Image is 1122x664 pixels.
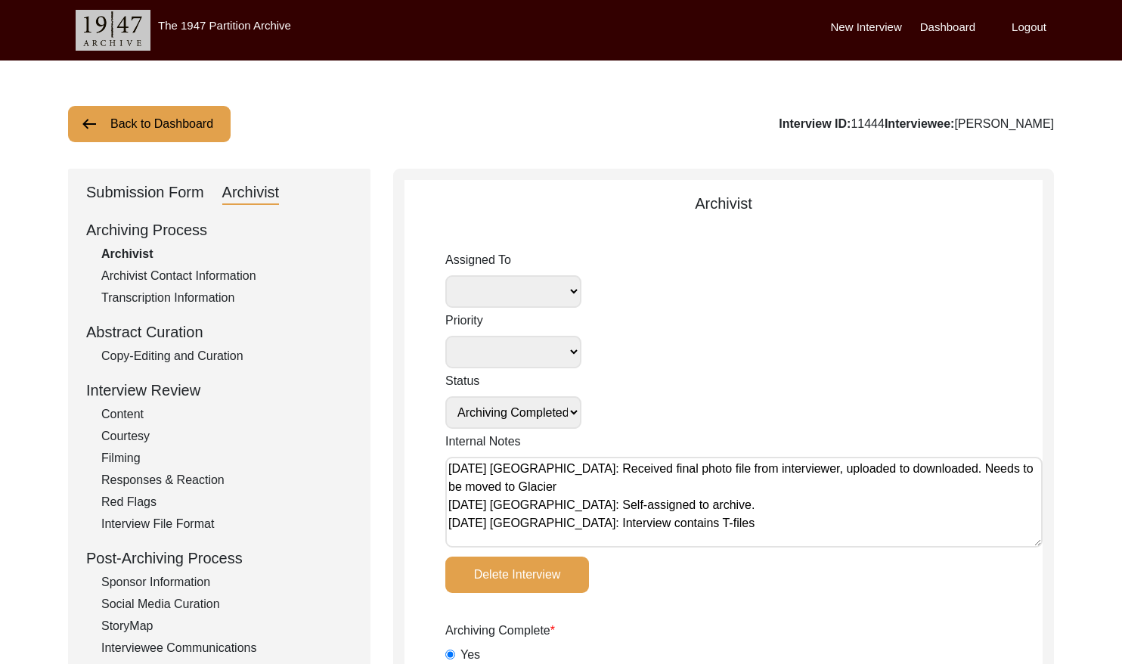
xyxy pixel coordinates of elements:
div: Filming [101,449,352,467]
div: Transcription Information [101,289,352,307]
div: Archiving Process [86,219,352,241]
div: Abstract Curation [86,321,352,343]
label: Internal Notes [445,433,521,451]
label: Archiving Complete [445,622,555,640]
div: 11444 [PERSON_NAME] [779,115,1054,133]
img: arrow-left.png [80,115,98,133]
button: Back to Dashboard [68,106,231,142]
label: Status [445,372,581,390]
div: Social Media Curation [101,595,352,613]
div: Interview Review [86,379,352,402]
b: Interview ID: [779,117,851,130]
label: New Interview [831,19,902,36]
div: Archivist Contact Information [101,267,352,285]
div: Sponsor Information [101,573,352,591]
div: Responses & Reaction [101,471,352,489]
div: Red Flags [101,493,352,511]
label: Assigned To [445,251,581,269]
div: Interviewee Communications [101,639,352,657]
div: Archivist [101,245,352,263]
div: Copy-Editing and Curation [101,347,352,365]
div: StoryMap [101,617,352,635]
label: Priority [445,312,581,330]
div: Post-Archiving Process [86,547,352,569]
div: Interview File Format [101,515,352,533]
div: Courtesy [101,427,352,445]
label: Dashboard [920,19,975,36]
label: The 1947 Partition Archive [158,19,291,32]
b: Interviewee: [885,117,954,130]
div: Content [101,405,352,424]
label: Yes [460,646,480,664]
img: header-logo.png [76,10,150,51]
label: Logout [1012,19,1046,36]
div: Submission Form [86,181,204,205]
div: Archivist [404,192,1043,215]
div: Archivist [222,181,280,205]
button: Delete Interview [445,557,589,593]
